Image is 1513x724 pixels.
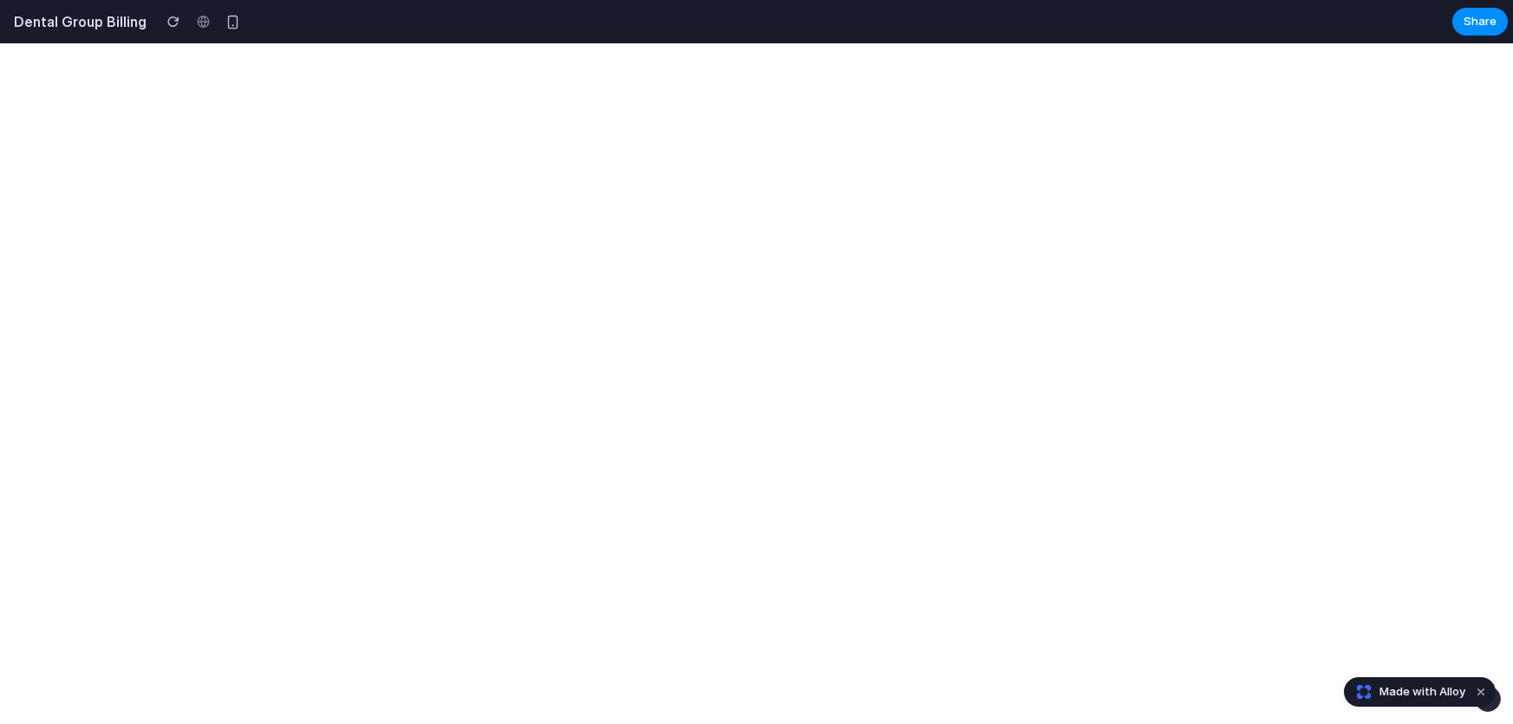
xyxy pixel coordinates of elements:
[1471,682,1491,702] button: Dismiss watermark
[1464,13,1497,30] span: Share
[7,11,147,32] h2: Dental Group Billing
[1379,683,1465,701] span: Made with Alloy
[1345,683,1467,701] a: Made with Alloy
[1452,8,1508,36] button: Share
